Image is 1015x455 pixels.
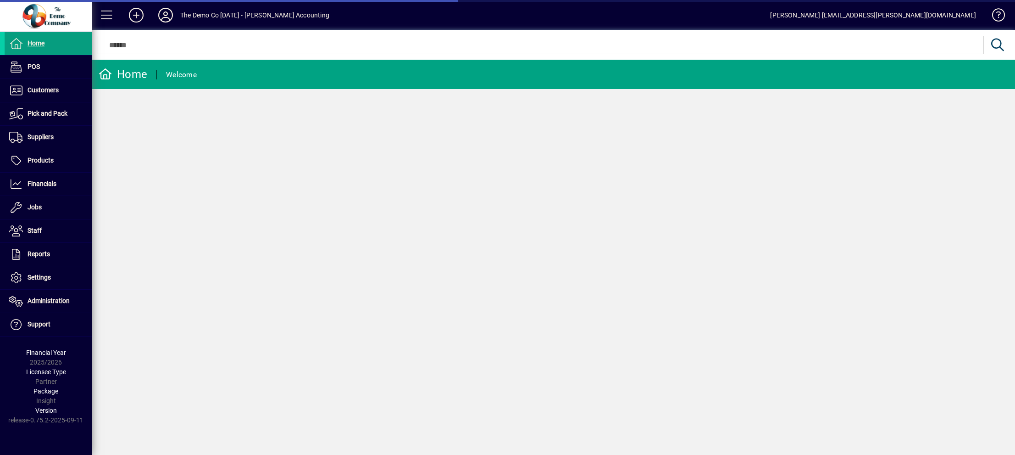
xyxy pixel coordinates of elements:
span: Support [28,320,50,328]
span: Staff [28,227,42,234]
span: Financials [28,180,56,187]
span: Suppliers [28,133,54,140]
button: Add [122,7,151,23]
span: Financial Year [26,349,66,356]
a: Support [5,313,92,336]
span: Package [33,388,58,395]
a: Jobs [5,196,92,219]
a: Suppliers [5,126,92,149]
span: Jobs [28,203,42,211]
span: Reports [28,250,50,258]
a: Products [5,149,92,172]
button: Profile [151,7,180,23]
a: POS [5,56,92,79]
span: Settings [28,274,51,281]
span: Customers [28,86,59,94]
div: The Demo Co [DATE] - [PERSON_NAME] Accounting [180,8,329,22]
a: Administration [5,290,92,313]
a: Settings [5,266,92,289]
div: [PERSON_NAME] [EMAIL_ADDRESS][PERSON_NAME][DOMAIN_NAME] [770,8,976,22]
span: Version [35,407,57,414]
a: Reports [5,243,92,266]
a: Customers [5,79,92,102]
span: Products [28,157,54,164]
span: Licensee Type [26,368,66,376]
a: Knowledge Base [985,2,1004,32]
span: Home [28,39,44,47]
a: Staff [5,219,92,242]
a: Pick and Pack [5,102,92,125]
span: Pick and Pack [28,110,67,117]
div: Welcome [166,67,197,82]
span: POS [28,63,40,70]
span: Administration [28,297,70,304]
a: Financials [5,173,92,196]
div: Home [99,67,147,82]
